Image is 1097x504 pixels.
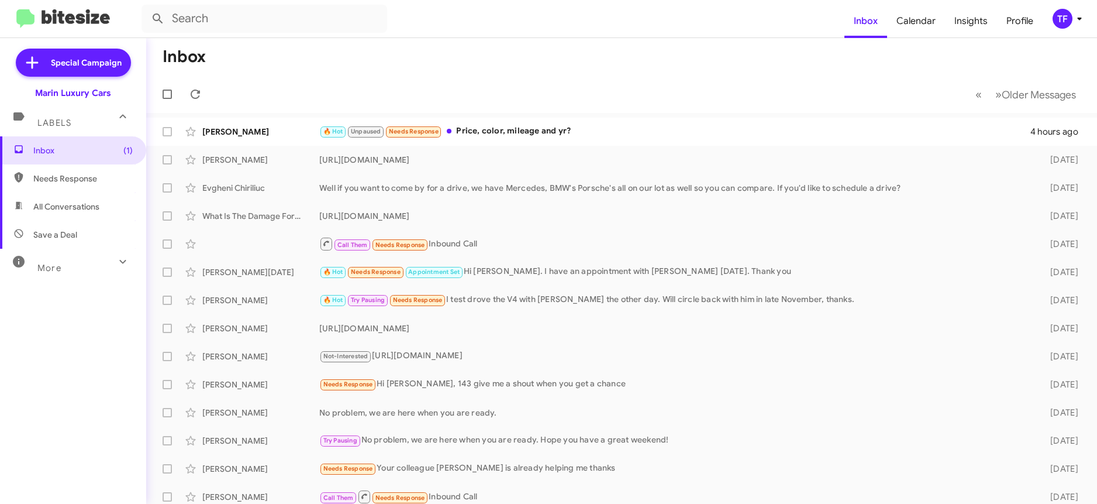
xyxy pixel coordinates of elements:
span: 🔥 Hot [323,128,343,135]
span: Needs Response [393,296,443,304]
div: [DATE] [1032,266,1088,278]
div: [URL][DOMAIN_NAME] [319,154,1032,166]
div: [DATE] [1032,407,1088,419]
div: [DATE] [1032,351,1088,362]
div: [PERSON_NAME] [202,491,319,503]
span: Call Them [337,241,368,249]
span: Needs Response [33,173,133,184]
button: Previous [968,83,989,107]
div: No problem, we are here when you are ready. [319,407,1032,419]
div: [DATE] [1032,182,1088,194]
div: [PERSON_NAME][DATE] [202,266,319,278]
a: Calendar [887,4,945,38]
div: [PERSON_NAME] [202,407,319,419]
div: Your colleague [PERSON_NAME] is already helping me thanks [319,462,1032,475]
nav: Page navigation example [969,83,1083,107]
button: TF [1043,9,1084,29]
div: [DATE] [1032,154,1088,166]
div: [DATE] [1032,210,1088,222]
div: 4 hours ago [1030,126,1088,138]
div: [PERSON_NAME] [202,463,319,475]
span: Labels [37,118,71,128]
div: No problem, we are here when you are ready. Hope you have a great weekend! [319,434,1032,447]
div: Well if you want to come by for a drive, we have Mercedes, BMW's Porsche's all on our lot as well... [319,182,1032,194]
div: [URL][DOMAIN_NAME] [319,323,1032,334]
div: Inbound Call [319,236,1032,251]
div: [PERSON_NAME] [202,154,319,166]
span: « [975,87,982,102]
div: [DATE] [1032,323,1088,334]
span: 🔥 Hot [323,268,343,276]
input: Search [142,5,387,33]
div: [PERSON_NAME] [202,379,319,390]
a: Inbox [844,4,887,38]
a: Profile [997,4,1043,38]
span: » [995,87,1002,102]
span: Not-Interested [323,352,368,360]
span: Save a Deal [33,229,77,241]
div: [PERSON_NAME] [202,126,319,138]
div: [DATE] [1032,238,1088,250]
div: Hi [PERSON_NAME]. I have an appointment with [PERSON_NAME] [DATE]. Thank you [319,265,1032,279]
div: [DATE] [1032,379,1088,390]
div: What Is The Damage For Accident And P [202,210,319,222]
div: [PERSON_NAME] [202,294,319,306]
span: Try Pausing [351,296,385,304]
span: Needs Response [323,380,373,388]
div: [URL][DOMAIN_NAME] [319,210,1032,222]
div: [DATE] [1032,491,1088,503]
span: Needs Response [389,128,439,135]
div: Marin Luxury Cars [35,87,111,99]
div: [URL][DOMAIN_NAME] [319,349,1032,363]
h1: Inbox [163,47,206,66]
div: Evgheni Chiriliuc [202,182,319,194]
div: [DATE] [1032,435,1088,447]
span: Needs Response [323,465,373,472]
span: 🔥 Hot [323,296,343,304]
span: Call Them [323,494,354,502]
a: Special Campaign [16,49,131,77]
div: I test drove the V4 with [PERSON_NAME] the other day. Will circle back with him in late November,... [319,293,1032,307]
div: [DATE] [1032,294,1088,306]
span: Needs Response [375,494,425,502]
span: More [37,263,61,273]
span: Special Campaign [51,57,122,68]
div: [PERSON_NAME] [202,323,319,334]
span: All Conversations [33,201,99,212]
span: Needs Response [375,241,425,249]
span: Appointment Set [408,268,460,276]
span: Inbox [33,145,133,156]
span: Unpaused [351,128,381,135]
div: [PERSON_NAME] [202,351,319,362]
span: (1) [123,145,133,156]
button: Next [988,83,1083,107]
div: Hi [PERSON_NAME], 143 give me a shout when you get a chance [319,378,1032,391]
div: Inbound Call [319,489,1032,504]
div: Price, color, mileage and yr? [319,125,1030,138]
span: Older Messages [1002,88,1076,101]
span: Try Pausing [323,437,357,444]
a: Insights [945,4,997,38]
div: TF [1053,9,1072,29]
div: [DATE] [1032,463,1088,475]
div: [PERSON_NAME] [202,435,319,447]
span: Needs Response [351,268,401,276]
